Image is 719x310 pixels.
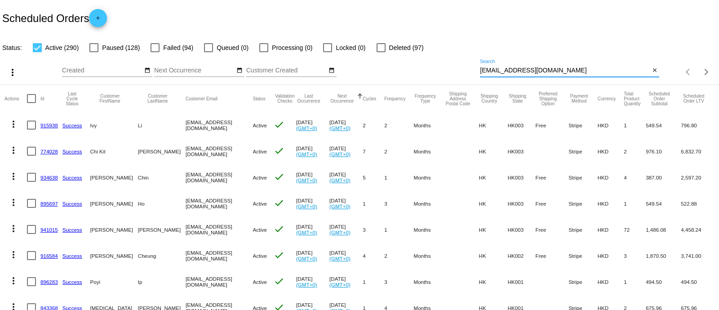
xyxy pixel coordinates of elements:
mat-cell: 7 [363,138,384,164]
span: Active [253,253,267,259]
mat-cell: Ivy [90,112,138,138]
mat-cell: 2 [384,112,413,138]
mat-cell: Ho [138,190,186,216]
span: Locked (0) [336,42,365,53]
mat-cell: HKD [598,138,624,164]
mat-cell: Stripe [568,138,597,164]
a: (GMT+0) [329,282,351,288]
mat-cell: 2 [363,112,384,138]
h2: Scheduled Orders [2,9,107,27]
mat-cell: 2 [384,243,413,269]
mat-cell: [DATE] [296,269,329,295]
mat-cell: [DATE] [296,164,329,190]
a: (GMT+0) [329,151,351,157]
a: (GMT+0) [296,256,317,261]
mat-cell: [DATE] [296,190,329,216]
mat-cell: 1 [624,112,646,138]
mat-icon: check [274,145,284,156]
mat-icon: date_range [236,67,243,74]
mat-cell: 796.80 [681,112,715,138]
mat-cell: HK [479,112,508,138]
mat-cell: HK002 [508,243,536,269]
input: Next Occurrence [154,67,235,74]
mat-cell: HK [479,190,508,216]
mat-cell: Free [536,190,569,216]
mat-cell: Stripe [568,164,597,190]
button: Change sorting for LastOccurrenceUtc [296,94,321,103]
mat-cell: [EMAIL_ADDRESS][DOMAIN_NAME] [186,269,253,295]
button: Change sorting for CurrencyIso [598,96,616,101]
a: (GMT+0) [296,229,317,235]
mat-cell: [DATE] [296,138,329,164]
button: Change sorting for Frequency [384,96,405,101]
span: Deleted (97) [389,42,424,53]
mat-cell: HKD [598,164,624,190]
mat-cell: 5 [363,164,384,190]
mat-cell: [EMAIL_ADDRESS][DOMAIN_NAME] [186,216,253,243]
mat-cell: 494.50 [646,269,681,295]
mat-cell: [DATE] [329,138,363,164]
mat-cell: HKD [598,269,624,295]
mat-cell: [PERSON_NAME] [90,243,138,269]
mat-cell: 1 [363,190,384,216]
mat-cell: [DATE] [329,164,363,190]
a: 941015 [40,227,58,233]
mat-icon: more_vert [8,145,19,156]
mat-cell: Months [414,269,445,295]
mat-cell: Free [536,112,569,138]
mat-cell: [EMAIL_ADDRESS][DOMAIN_NAME] [186,190,253,216]
button: Change sorting for Status [253,96,266,101]
span: Status: [2,44,22,51]
span: Active (290) [45,42,79,53]
mat-cell: 2 [384,138,413,164]
mat-cell: HK [479,216,508,243]
button: Previous page [679,63,697,81]
mat-cell: Ip [138,269,186,295]
mat-cell: Months [414,112,445,138]
a: Success [62,175,82,180]
span: Active [253,227,267,233]
mat-cell: Cheung [138,243,186,269]
mat-cell: [PERSON_NAME] [90,216,138,243]
button: Change sorting for CustomerEmail [186,96,217,101]
mat-cell: Free [536,243,569,269]
mat-cell: Chin [138,164,186,190]
button: Change sorting for PaymentMethod.Type [568,94,589,103]
mat-cell: HK003 [508,112,536,138]
mat-cell: 4,458.24 [681,216,715,243]
mat-cell: HK [479,138,508,164]
mat-cell: [DATE] [296,216,329,243]
mat-cell: Months [414,216,445,243]
button: Change sorting for ShippingPostcode [445,91,470,106]
mat-cell: HK003 [508,138,536,164]
mat-cell: 1,870.50 [646,243,681,269]
mat-icon: check [274,198,284,208]
mat-cell: Stripe [568,190,597,216]
button: Change sorting for CustomerFirstName [90,94,130,103]
mat-cell: 522.88 [681,190,715,216]
button: Change sorting for Id [40,96,44,101]
button: Change sorting for CustomerLastName [138,94,178,103]
a: Success [62,148,82,154]
mat-icon: more_vert [8,249,19,260]
input: Customer Created [246,67,327,74]
mat-cell: 3 [363,216,384,243]
mat-cell: Li [138,112,186,138]
a: (GMT+0) [329,256,351,261]
mat-cell: Stripe [568,269,597,295]
a: Success [62,253,82,259]
mat-cell: Months [414,138,445,164]
mat-cell: [EMAIL_ADDRESS][DOMAIN_NAME] [186,164,253,190]
mat-cell: [DATE] [329,269,363,295]
mat-cell: 1 [384,164,413,190]
mat-cell: [DATE] [329,112,363,138]
mat-cell: [PERSON_NAME] [138,138,186,164]
span: Paused (128) [102,42,140,53]
button: Change sorting for FrequencyType [414,94,437,103]
mat-cell: 4 [624,164,646,190]
mat-cell: HK [479,164,508,190]
mat-cell: 3 [384,269,413,295]
mat-icon: add [93,15,103,26]
mat-cell: 72 [624,216,646,243]
mat-cell: [DATE] [296,112,329,138]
